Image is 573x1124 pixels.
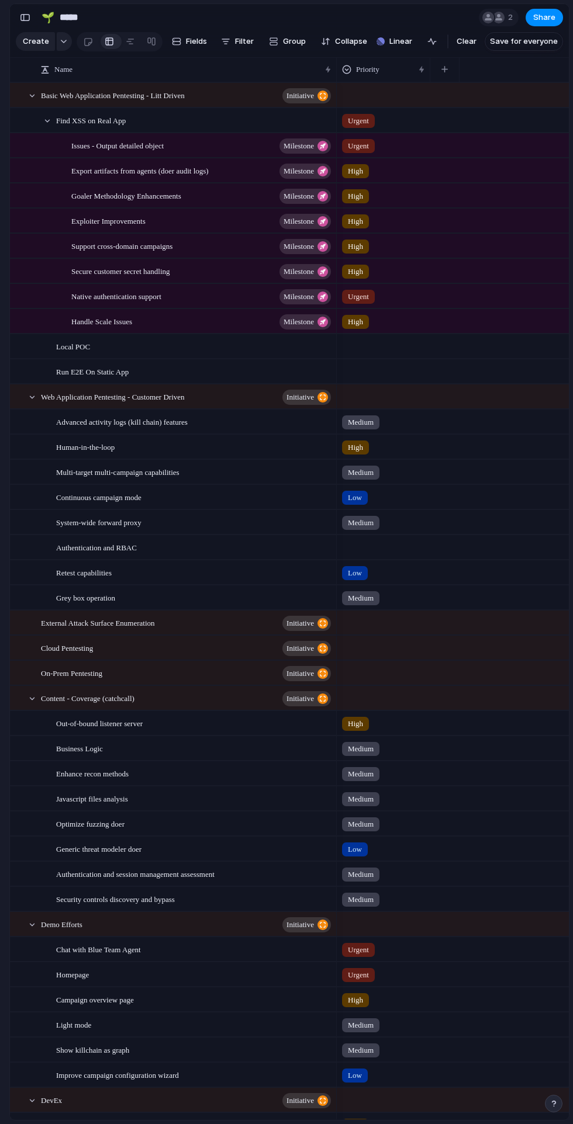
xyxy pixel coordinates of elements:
[279,289,331,304] button: Milestone
[348,869,374,880] span: Medium
[348,467,374,478] span: Medium
[71,189,181,202] span: Goaler Methodology Enhancements
[348,140,369,152] span: Urgent
[348,115,369,127] span: Urgent
[56,817,125,830] span: Optimize fuzzing doer
[282,641,331,656] button: initiative
[279,239,331,254] button: Milestone
[284,289,314,305] span: Milestone
[71,138,164,152] span: Issues - Output detailed object
[348,266,363,277] span: High
[335,36,367,47] span: Collapse
[348,1019,374,1031] span: Medium
[348,316,363,328] span: High
[71,164,209,177] span: Export artifacts from agents (doer audit logs)
[279,314,331,329] button: Milestone
[56,1018,91,1031] span: Light mode
[282,88,331,103] button: initiative
[356,64,379,75] span: Priority
[56,1068,179,1081] span: Improve campaign configuration wizard
[284,314,314,330] span: Milestone
[279,189,331,204] button: Milestone
[284,213,314,230] span: Milestone
[282,917,331,932] button: initiative
[56,792,128,805] span: Javascript files analysis
[279,138,331,154] button: Milestone
[348,994,363,1006] span: High
[56,490,141,504] span: Continuous campaign mode
[286,615,314,632] span: initiative
[235,36,254,47] span: Filter
[56,540,137,554] span: Authentication and RBAC
[54,64,73,75] span: Name
[279,164,331,179] button: Milestone
[279,214,331,229] button: Milestone
[286,917,314,933] span: initiative
[283,36,306,47] span: Group
[56,741,103,755] span: Business Logic
[286,691,314,707] span: initiative
[41,616,155,629] span: External Attack Surface Enumeration
[286,665,314,682] span: initiative
[282,616,331,631] button: initiative
[348,442,363,453] span: High
[39,8,57,27] button: 🌱
[284,188,314,204] span: Milestone
[526,9,563,26] button: Share
[348,492,362,504] span: Low
[41,666,102,679] span: On-Prem Pentesting
[490,36,558,47] span: Save for everyone
[56,993,134,1006] span: Campaign overview page
[16,32,55,51] button: Create
[167,32,212,51] button: Fields
[348,165,363,177] span: High
[42,9,54,25] div: 🌱
[263,32,312,51] button: Group
[71,289,161,303] span: Native authentication support
[41,641,93,654] span: Cloud Pentesting
[71,314,132,328] span: Handle Scale Issues
[282,666,331,681] button: initiative
[348,818,374,830] span: Medium
[348,844,362,855] span: Low
[348,743,374,755] span: Medium
[348,291,369,303] span: Urgent
[372,33,417,50] button: Linear
[41,1093,62,1106] span: DevEx
[56,515,141,529] span: System-wide forward proxy
[348,216,363,227] span: High
[457,36,477,47] span: Clear
[284,138,314,154] span: Milestone
[282,691,331,706] button: initiative
[286,389,314,405] span: initiative
[348,718,363,730] span: High
[508,12,516,23] span: 2
[348,768,374,780] span: Medium
[348,1070,362,1081] span: Low
[56,113,126,127] span: Find XSS on Real App
[282,390,331,405] button: initiative
[348,417,374,428] span: Medium
[56,942,141,956] span: Chat with Blue Team Agent
[348,944,369,956] span: Urgent
[56,566,112,579] span: Retest capabilities
[56,766,129,780] span: Enhance recon methods
[23,36,49,47] span: Create
[348,1045,374,1056] span: Medium
[56,716,143,730] span: Out-of-bound listener server
[186,36,207,47] span: Fields
[452,32,481,51] button: Clear
[41,390,185,403] span: Web Application Pentesting - Customer Driven
[286,640,314,657] span: initiative
[284,263,314,280] span: Milestone
[71,214,146,227] span: Exploiter Improvements
[282,1093,331,1108] button: initiative
[348,517,374,529] span: Medium
[41,691,134,705] span: Content - Coverage (catchcall)
[56,867,215,880] span: Authentication and session management assessment
[216,32,258,51] button: Filter
[56,892,175,906] span: Security controls discovery and bypass
[286,1092,314,1109] span: initiative
[56,440,115,453] span: Human-in-the-loop
[56,415,188,428] span: Advanced activity logs (kill chain) features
